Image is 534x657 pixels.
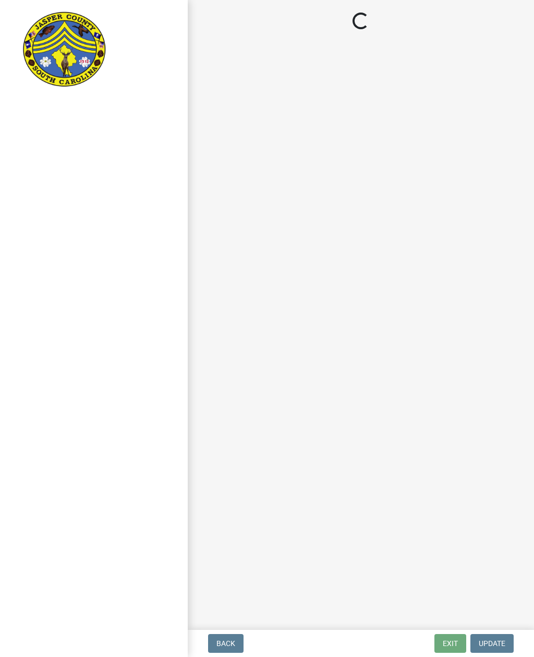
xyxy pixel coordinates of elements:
[216,639,235,648] span: Back
[470,634,514,653] button: Update
[479,639,505,648] span: Update
[208,634,244,653] button: Back
[21,11,108,89] img: Jasper County, South Carolina
[434,634,466,653] button: Exit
